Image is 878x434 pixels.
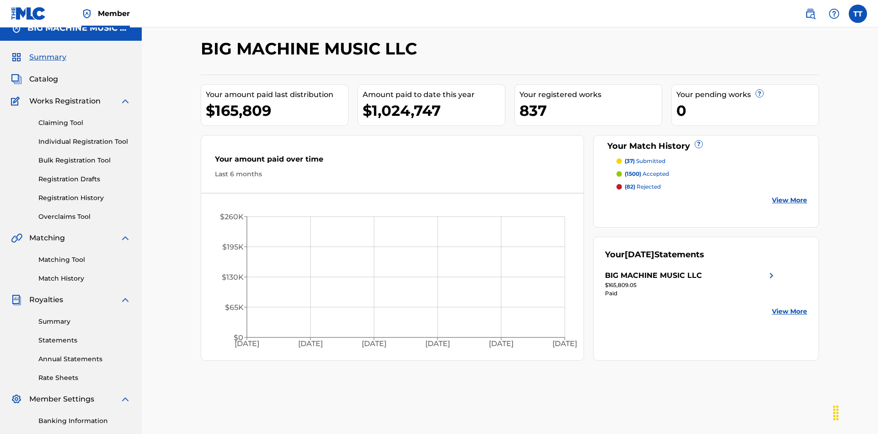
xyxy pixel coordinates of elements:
a: CatalogCatalog [11,74,58,85]
a: Public Search [801,5,819,23]
img: right chevron icon [766,270,777,281]
tspan: $260K [220,212,244,221]
span: Summary [29,52,66,63]
tspan: $195K [222,243,244,251]
img: Royalties [11,294,22,305]
div: 0 [676,100,819,121]
tspan: $65K [225,303,244,312]
iframe: Resource Center [852,285,878,363]
a: Overclaims Tool [38,212,131,222]
a: Summary [38,317,131,326]
span: [DATE] [625,250,654,260]
span: Matching [29,233,65,244]
a: (82) rejected [616,183,808,191]
span: ? [695,141,702,148]
span: (1500) [625,170,641,177]
img: expand [120,233,131,244]
img: Summary [11,52,22,63]
p: submitted [625,157,665,165]
tspan: [DATE] [425,340,450,348]
span: (82) [625,183,635,190]
a: Registration Drafts [38,174,131,184]
div: User Menu [849,5,867,23]
tspan: $130K [222,273,244,282]
img: search [805,8,816,19]
div: Your amount paid last distribution [206,89,348,100]
img: help [829,8,840,19]
h2: BIG MACHINE MUSIC LLC [201,38,422,59]
h5: BIG MACHINE MUSIC LLC [27,23,131,33]
img: MLC Logo [11,7,46,20]
a: Banking Information [38,416,131,426]
a: Annual Statements [38,354,131,364]
div: Your amount paid over time [215,154,570,169]
img: Works Registration [11,96,23,107]
a: BIG MACHINE MUSIC LLCright chevron icon$165,809.05Paid [605,270,777,298]
tspan: [DATE] [362,340,386,348]
span: (37) [625,157,635,164]
img: Top Rightsholder [81,8,92,19]
img: Accounts [11,23,22,34]
a: SummarySummary [11,52,66,63]
a: Matching Tool [38,255,131,265]
a: Individual Registration Tool [38,137,131,146]
div: Drag [829,399,843,427]
div: Paid [605,289,777,298]
div: Last 6 months [215,169,570,179]
div: Your Match History [605,140,808,152]
img: expand [120,96,131,107]
a: (37) submitted [616,157,808,165]
div: Help [825,5,843,23]
div: Your registered works [519,89,662,100]
a: Match History [38,274,131,283]
span: Member Settings [29,394,94,405]
tspan: [DATE] [489,340,514,348]
span: Royalties [29,294,63,305]
a: Rate Sheets [38,373,131,383]
iframe: Chat Widget [832,390,878,434]
div: 837 [519,100,662,121]
img: Catalog [11,74,22,85]
div: Your Statements [605,249,704,261]
a: Claiming Tool [38,118,131,128]
div: $165,809 [206,100,348,121]
p: accepted [625,170,669,178]
img: expand [120,394,131,405]
span: Catalog [29,74,58,85]
p: rejected [625,183,661,191]
tspan: [DATE] [235,340,259,348]
div: Your pending works [676,89,819,100]
span: Works Registration [29,96,101,107]
div: BIG MACHINE MUSIC LLC [605,270,702,281]
tspan: [DATE] [553,340,578,348]
img: expand [120,294,131,305]
tspan: $0 [234,333,243,342]
a: (1500) accepted [616,170,808,178]
a: Statements [38,336,131,345]
a: Registration History [38,193,131,203]
span: ? [756,90,763,97]
img: Member Settings [11,394,22,405]
a: Bulk Registration Tool [38,156,131,165]
a: View More [772,195,807,205]
img: Matching [11,233,22,244]
div: Amount paid to date this year [363,89,505,100]
span: Member [98,8,130,19]
tspan: [DATE] [298,340,323,348]
div: $165,809.05 [605,281,777,289]
a: View More [772,307,807,316]
div: $1,024,747 [363,100,505,121]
